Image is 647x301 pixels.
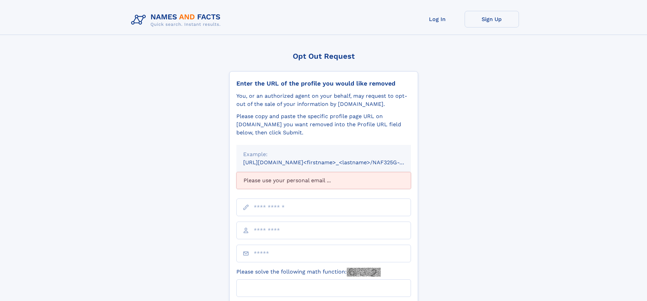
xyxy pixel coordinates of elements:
div: Please copy and paste the specific profile page URL on [DOMAIN_NAME] you want removed into the Pr... [236,112,411,137]
small: [URL][DOMAIN_NAME]<firstname>_<lastname>/NAF325G-xxxxxxxx [243,159,424,166]
div: Enter the URL of the profile you would like removed [236,80,411,87]
div: You, or an authorized agent on your behalf, may request to opt-out of the sale of your informatio... [236,92,411,108]
div: Opt Out Request [229,52,418,60]
img: Logo Names and Facts [128,11,226,29]
label: Please solve the following math function: [236,268,381,277]
div: Please use your personal email ... [236,172,411,189]
div: Example: [243,150,404,158]
a: Log In [410,11,465,27]
a: Sign Up [465,11,519,27]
